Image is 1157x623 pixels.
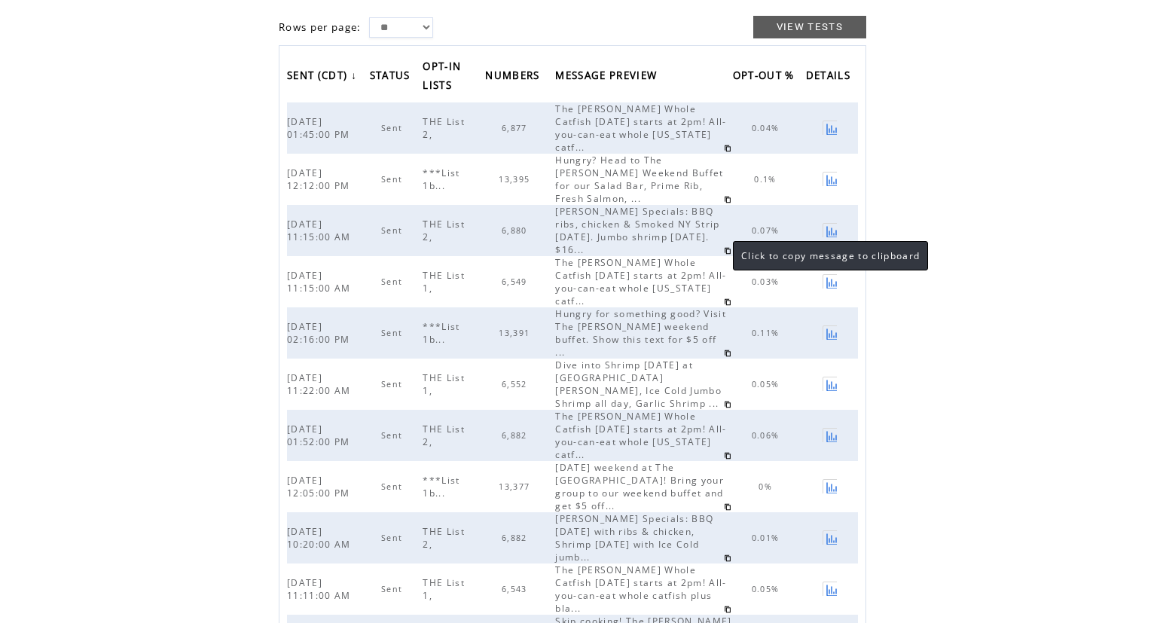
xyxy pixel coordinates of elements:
[806,65,854,90] span: DETAILS
[555,461,724,512] span: [DATE] weekend at The [GEOGRAPHIC_DATA]! Bring your group to our weekend buffet and get $5 off...
[499,174,533,185] span: 13,395
[381,533,406,543] span: Sent
[287,576,355,602] span: [DATE] 11:11:00 AM
[423,576,465,602] span: THE List 1,
[555,410,726,461] span: The [PERSON_NAME] Whole Catfish [DATE] starts at 2pm! All-you-can-eat whole [US_STATE] catf...
[423,525,465,551] span: THE List 2,
[381,123,406,133] span: Sent
[741,249,920,262] span: Click to copy message to clipboard
[502,533,531,543] span: 6,882
[287,218,355,243] span: [DATE] 11:15:00 AM
[752,276,783,287] span: 0.03%
[381,379,406,389] span: Sent
[555,256,726,307] span: The [PERSON_NAME] Whole Catfish [DATE] starts at 2pm! All-you-can-eat whole [US_STATE] catf...
[555,359,722,410] span: Dive into Shrimp [DATE] at [GEOGRAPHIC_DATA][PERSON_NAME], Ice Cold Jumbo Shrimp all day, Garlic ...
[279,20,362,34] span: Rows per page:
[485,65,543,90] span: NUMBERS
[754,174,780,185] span: 0.1%
[499,481,533,492] span: 13,377
[555,205,719,256] span: [PERSON_NAME] Specials: BBQ ribs, chicken & Smoked NY Strip [DATE]. Jumbo shrimp [DATE]. $16...
[423,218,465,243] span: THE List 2,
[287,65,361,90] a: SENT (CDT)↓
[502,430,531,441] span: 6,882
[753,16,866,38] a: VIEW TESTS
[287,65,351,90] span: SENT (CDT)
[287,269,355,295] span: [DATE] 11:15:00 AM
[287,474,354,499] span: [DATE] 12:05:00 PM
[499,328,533,338] span: 13,391
[287,423,354,448] span: [DATE] 01:52:00 PM
[502,584,531,594] span: 6,543
[752,123,783,133] span: 0.04%
[423,371,465,397] span: THE List 1,
[423,115,465,141] span: THE List 2,
[502,225,531,236] span: 6,880
[752,328,783,338] span: 0.11%
[287,115,354,141] span: [DATE] 01:45:00 PM
[555,512,713,563] span: [PERSON_NAME] Specials: BBQ [DATE] with ribs & chicken, Shrimp [DATE] with Ice Cold jumb...
[423,423,465,448] span: THE List 2,
[381,328,406,338] span: Sent
[370,65,418,90] a: STATUS
[287,371,355,397] span: [DATE] 11:22:00 AM
[555,102,726,154] span: The [PERSON_NAME] Whole Catfish [DATE] starts at 2pm! All-you-can-eat whole [US_STATE] catf...
[555,307,726,359] span: Hungry for something good? Visit The [PERSON_NAME] weekend buffet. Show this text for $5 off ...
[502,123,531,133] span: 6,877
[733,65,802,90] a: OPT-OUT %
[752,379,783,389] span: 0.05%
[733,65,798,90] span: OPT-OUT %
[381,225,406,236] span: Sent
[381,584,406,594] span: Sent
[381,276,406,287] span: Sent
[381,174,406,185] span: Sent
[287,166,354,192] span: [DATE] 12:12:00 PM
[381,481,406,492] span: Sent
[502,379,531,389] span: 6,552
[381,430,406,441] span: Sent
[555,154,723,205] span: Hungry? Head to The [PERSON_NAME] Weekend Buffet for our Salad Bar, Prime Rib, Fresh Salmon, ...
[485,65,547,90] a: NUMBERS
[752,225,783,236] span: 0.07%
[287,525,355,551] span: [DATE] 10:20:00 AM
[502,276,531,287] span: 6,549
[752,430,783,441] span: 0.06%
[423,56,461,99] span: OPT-IN LISTS
[752,533,783,543] span: 0.01%
[555,65,664,90] a: MESSAGE PREVIEW
[287,320,354,346] span: [DATE] 02:16:00 PM
[759,481,776,492] span: 0%
[752,584,783,594] span: 0.05%
[555,563,726,615] span: The [PERSON_NAME] Whole Catfish [DATE] starts at 2pm! All-you-can-eat whole catfish plus bla...
[555,65,661,90] span: MESSAGE PREVIEW
[423,269,465,295] span: THE List 1,
[370,65,414,90] span: STATUS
